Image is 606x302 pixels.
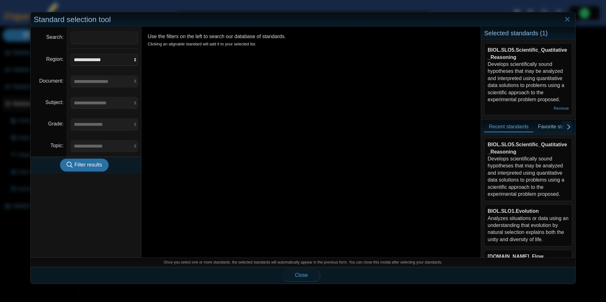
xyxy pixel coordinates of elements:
[488,208,539,214] b: BIOL.SLO1.Evolution
[46,34,63,40] label: Search
[488,208,569,243] div: Analyzes situations or data using an understanding that evolution by natural selection explains b...
[554,106,569,111] a: Remove
[45,100,64,105] label: Subject
[60,159,109,171] button: Filter results
[295,272,308,278] span: Close
[39,78,63,84] label: Document
[562,14,572,25] a: Close
[31,12,575,27] div: Standard selection tool
[488,142,567,154] b: BIOL.SLO5.Scientific_Quatitative_Reasoning
[46,56,63,62] label: Region
[31,258,575,267] div: Once you select one or more standards, the selected standards will automatically appear in the pr...
[481,27,575,40] div: Selected standards ( )
[148,42,256,46] small: Clicking an alignable standard will add it to your selected list.
[488,141,569,198] div: Develops scientifically sound hypotheses that may be analyzed and interpreted using quantitative ...
[533,121,585,132] a: Favorite standards
[282,269,320,282] button: Close
[141,27,481,258] div: Use the filters on the left to search our database of standards.
[484,43,572,115] div: Develops scientifically sound hypotheses that may be analyzed and interpreted using quantitative ...
[488,47,567,60] b: BIOL.SLO5.Scientific_Quatitative_Reasoning
[48,121,64,126] label: Grade
[74,162,102,167] span: Filter results
[484,121,533,132] a: Recent standards
[488,254,544,259] b: [DOMAIN_NAME]_Flow
[50,143,64,148] label: Topic
[542,30,545,37] span: 1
